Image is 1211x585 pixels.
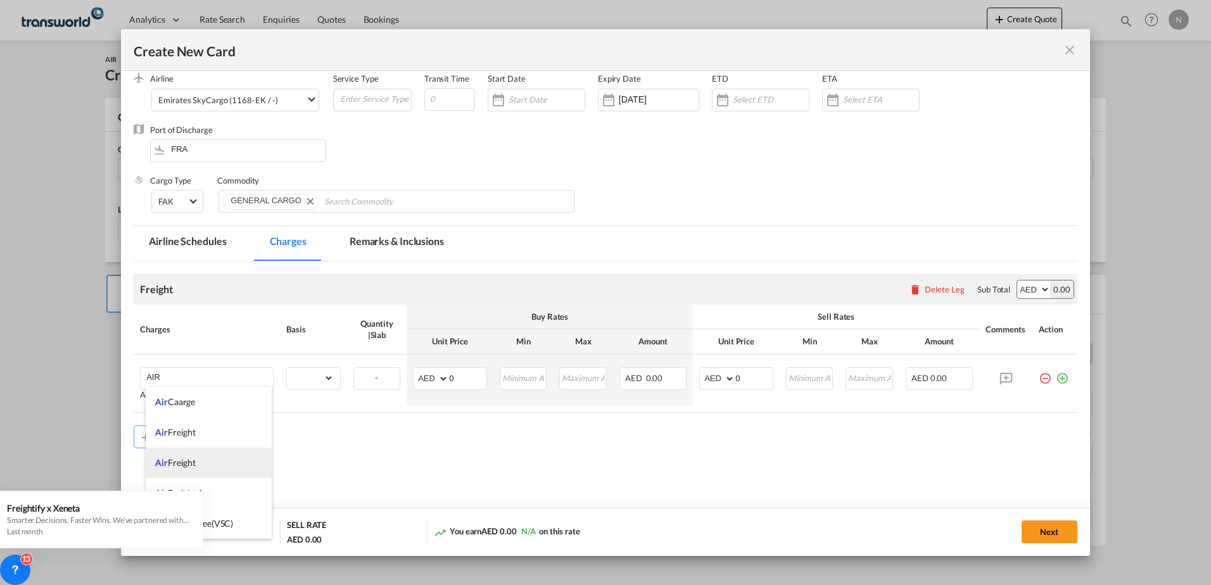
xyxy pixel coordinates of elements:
[521,526,536,536] span: N/A
[139,431,152,443] md-icon: icon-plus md-link-fg s20
[839,329,899,354] th: Max
[434,526,447,539] md-icon: icon-trending-up
[424,73,469,84] label: Transit Time
[155,427,196,437] span: Air Freight
[735,368,773,387] input: 0
[134,42,1062,58] div: Create New Card
[434,525,580,539] div: You earn on this rate
[693,329,780,354] th: Unit Price
[155,457,168,468] span: Air
[217,175,259,186] label: Commodity
[134,226,241,261] md-tab-item: Airline Schedules
[231,194,304,207] div: GENERAL CARGO. Press delete to remove this chip.
[712,73,728,84] label: ETD
[646,373,663,383] span: 0.00
[561,368,606,387] input: Maximum Amount
[324,192,440,212] input: Chips input.
[899,329,979,354] th: Amount
[977,284,1010,295] div: Sub Total
[413,311,687,322] div: Buy Rates
[598,73,641,84] label: Expiry Date
[493,329,554,354] th: Min
[333,73,379,84] label: Service Type
[353,318,401,341] div: Quantity | Slab
[733,94,809,104] input: Select ETD
[780,329,840,354] th: Min
[286,324,340,335] div: Basis
[449,368,486,387] input: 0
[134,175,144,185] img: cargo.png
[134,425,189,448] button: Add Leg
[407,329,493,354] th: Unit Price
[155,427,168,437] span: Air
[158,95,278,105] div: Emirates SkyCargo (1168-EK / -)
[287,519,326,534] div: SELL RATE
[140,324,274,335] div: Charges
[287,534,322,545] div: AED 0.00
[424,88,475,111] input: 0
[509,94,585,104] input: Start Date
[925,284,965,294] div: Delete Leg
[488,73,526,84] label: Start Date
[930,373,948,383] span: 0.00
[625,373,644,383] span: AED
[911,373,929,383] span: AED
[150,73,173,84] label: Airline
[146,368,273,387] input: Charge Name
[299,194,318,207] button: Remove GENERAL CARGO
[1039,367,1051,380] md-icon: icon-minus-circle-outline red-400-fg pt-7
[140,390,274,399] div: Adding a user defined charge
[219,190,574,213] md-chips-wrap: Chips container. Use arrow keys to select chips.
[156,140,326,159] input: Enter Port of Discharge
[843,94,919,104] input: Select ETA
[847,368,892,387] input: Maximum Amount
[1062,42,1077,58] md-icon: icon-close fg-AAA8AD m-0 pointer
[140,282,172,296] div: Freight
[231,196,301,205] span: GENERAL CARGO
[1050,280,1074,298] div: 0.00
[158,196,174,206] div: FAK
[155,457,196,468] span: Air Freight
[155,396,168,407] span: Air
[619,94,699,104] input: Expiry Date
[553,329,613,354] th: Max
[979,305,1032,354] th: Comments
[699,311,973,322] div: Sell Rates
[155,396,195,407] span: Air Caarge
[339,89,411,108] input: Enter Service Type
[1032,305,1077,354] th: Action
[787,368,833,387] input: Minimum Amount
[255,226,322,261] md-tab-item: Charges
[134,226,472,261] md-pagination-wrapper: Use the left and right arrow keys to navigate between tabs
[334,226,459,261] md-tab-item: Remarks & Inclusions
[141,368,273,387] md-input-container: AIR
[150,175,191,186] label: Cargo Type
[822,73,837,84] label: ETA
[151,190,203,213] md-select: Select Cargo type: FAK
[1056,367,1068,380] md-icon: icon-plus-circle-outline green-400-fg
[909,284,965,294] button: Delete Leg
[501,368,547,387] input: Minimum Amount
[375,372,378,382] span: -
[1022,520,1077,543] button: Next
[121,29,1090,556] md-dialog: Create New CardPort ...
[909,283,922,296] md-icon: icon-delete
[481,526,516,536] span: AED 0.00
[150,125,212,135] label: Port of Discharge
[151,89,319,111] md-select: Select Airline: Emirates SkyCargo (1168-EK / -)
[613,329,693,354] th: Amount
